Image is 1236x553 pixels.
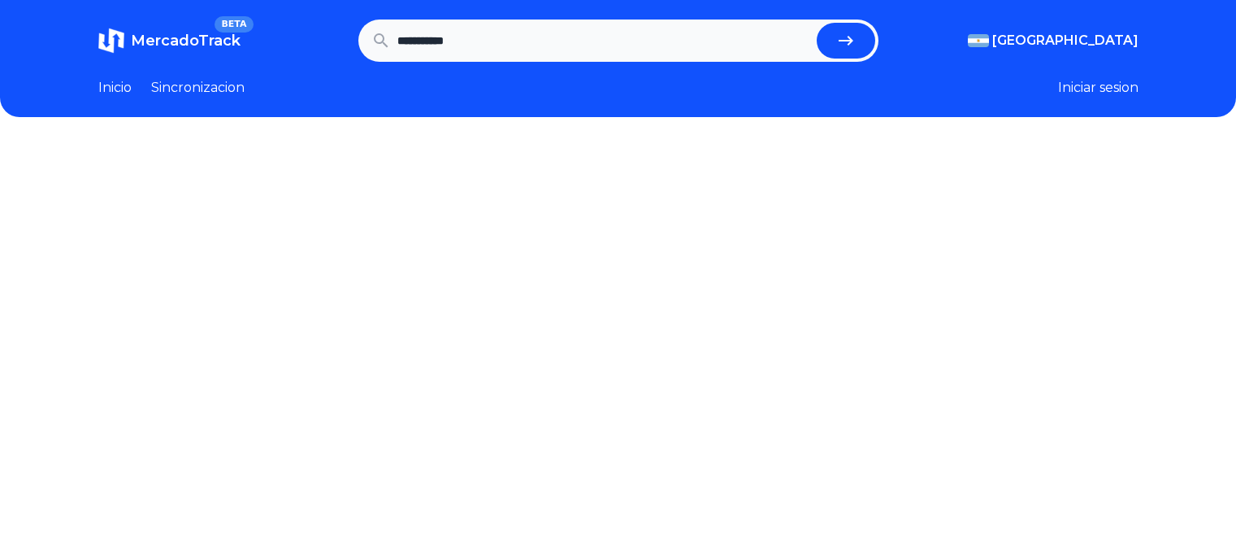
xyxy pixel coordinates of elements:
[98,78,132,98] a: Inicio
[992,31,1138,50] span: [GEOGRAPHIC_DATA]
[98,28,124,54] img: MercadoTrack
[131,32,241,50] span: MercadoTrack
[1058,78,1138,98] button: Iniciar sesion
[968,31,1138,50] button: [GEOGRAPHIC_DATA]
[968,34,989,47] img: Argentina
[98,28,241,54] a: MercadoTrackBETA
[151,78,245,98] a: Sincronizacion
[215,16,253,33] span: BETA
